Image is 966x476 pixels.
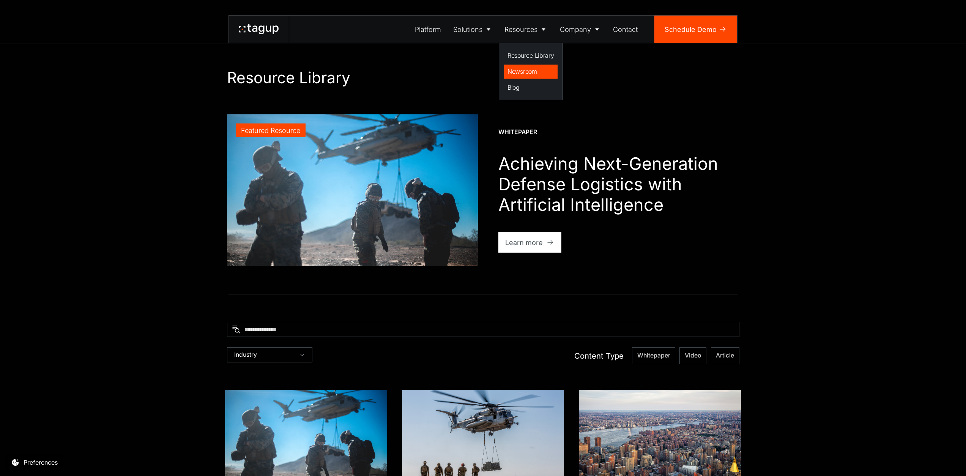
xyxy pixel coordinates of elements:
[504,81,558,95] a: Blog
[504,24,537,35] div: Resources
[505,237,543,248] div: Learn more
[637,351,670,360] span: Whitepaper
[685,351,701,360] span: Video
[654,16,737,43] a: Schedule Demo
[613,24,638,35] div: Contact
[234,351,257,359] div: Industry
[227,114,478,266] a: Featured Resource
[574,350,624,361] div: Content Type
[447,16,499,43] a: Solutions
[507,67,554,76] div: Newsroom
[227,347,312,362] div: Industry
[498,153,739,215] h1: Achieving Next-Generation Defense Logistics with Artificial Intelligence
[227,68,739,87] h1: Resource Library
[409,16,448,43] a: Platform
[415,24,441,35] div: Platform
[499,16,554,43] a: Resources
[665,24,717,35] div: Schedule Demo
[241,125,300,136] div: Featured Resource
[504,49,558,63] a: Resource Library
[498,128,537,136] div: Whitepaper
[716,351,734,360] span: Article
[498,232,562,253] a: Learn more
[227,322,739,364] form: Resources
[507,51,554,60] div: Resource Library
[554,16,607,43] a: Company
[560,24,591,35] div: Company
[499,43,563,100] nav: Resources
[24,458,58,467] div: Preferences
[607,16,644,43] a: Contact
[453,24,482,35] div: Solutions
[504,65,558,79] a: Newsroom
[507,83,554,92] div: Blog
